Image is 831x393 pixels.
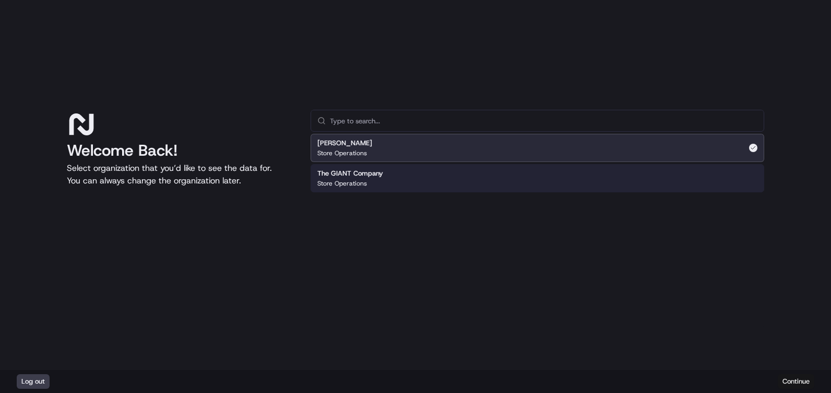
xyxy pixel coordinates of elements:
[330,110,757,131] input: Type to search...
[67,162,294,187] p: Select organization that you’d like to see the data for. You can always change the organization l...
[17,374,50,389] button: Log out
[778,374,814,389] button: Continue
[317,149,367,157] p: Store Operations
[317,138,372,148] h2: [PERSON_NAME]
[311,132,764,194] div: Suggestions
[67,141,294,160] h1: Welcome Back!
[317,179,367,188] p: Store Operations
[317,169,383,178] h2: The GIANT Company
